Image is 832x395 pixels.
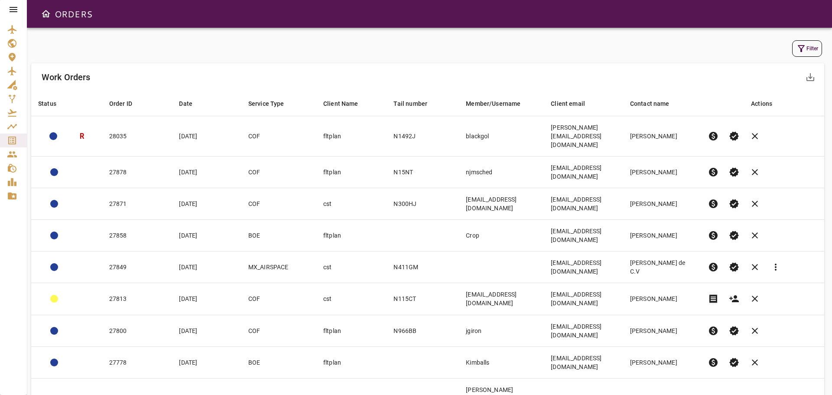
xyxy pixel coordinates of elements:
h6: Work Orders [42,70,91,84]
button: Pre-Invoice order [703,126,724,147]
button: Create customer [724,288,744,309]
td: jgiron [459,315,544,346]
td: N15NT [387,157,459,188]
span: verified [729,357,739,368]
span: paid [708,262,718,272]
span: Member/Username [466,98,532,109]
span: paid [708,131,718,141]
span: clear [750,326,760,336]
span: clear [750,199,760,209]
td: [EMAIL_ADDRESS][DOMAIN_NAME] [544,315,623,346]
div: ACTION REQUIRED [50,263,58,271]
td: blackgol [459,116,544,157]
button: Set Permit Ready [724,257,744,277]
td: [DATE] [172,157,241,188]
div: Member/Username [466,98,520,109]
button: Pre-Invoice order [703,320,724,341]
span: verified [729,199,739,209]
div: Date [179,98,192,109]
span: verified [729,230,739,241]
button: Cancel order [744,257,765,277]
div: Client Name [323,98,358,109]
span: clear [750,230,760,241]
td: [PERSON_NAME] [623,283,701,315]
span: clear [750,131,760,141]
span: paid [708,326,718,336]
span: verified [729,326,739,336]
td: [EMAIL_ADDRESS][DOMAIN_NAME] [544,346,623,378]
span: more_vert [770,262,781,272]
td: fltplan [316,157,387,188]
td: [EMAIL_ADDRESS][DOMAIN_NAME] [544,157,623,188]
button: Filter [792,40,822,57]
span: clear [750,262,760,272]
td: 27778 [102,346,172,378]
button: Cancel order [744,126,765,147]
td: [EMAIL_ADDRESS][DOMAIN_NAME] [459,283,544,315]
span: receipt [708,294,718,304]
h3: R [80,131,84,141]
span: clear [750,357,760,368]
button: Cancel order [744,320,765,341]
button: Pre-Invoice order [703,162,724,183]
td: [EMAIL_ADDRESS][DOMAIN_NAME] [544,188,623,220]
span: Tail number [393,98,439,109]
button: Cancel order [744,225,765,246]
td: [PERSON_NAME] [623,220,701,251]
td: [DATE] [172,188,241,220]
td: [DATE] [172,283,241,315]
td: [DATE] [172,346,241,378]
td: N300HJ [387,188,459,220]
td: [EMAIL_ADDRESS][DOMAIN_NAME] [544,251,623,283]
td: [DATE] [172,220,241,251]
button: Set Permit Ready [724,193,744,214]
td: BOE [241,346,316,378]
td: fltplan [316,116,387,157]
td: [EMAIL_ADDRESS][DOMAIN_NAME] [544,220,623,251]
span: paid [708,199,718,209]
td: COF [241,188,316,220]
td: [PERSON_NAME] [623,116,701,157]
button: Set Permit Ready [724,352,744,373]
span: verified [729,262,739,272]
span: verified [729,167,739,177]
td: N1492J [387,116,459,157]
td: 27800 [102,315,172,346]
td: 28035 [102,116,172,157]
td: 27871 [102,188,172,220]
div: Contact name [630,98,669,109]
span: paid [708,357,718,368]
button: Set Permit Ready [724,162,744,183]
button: Export [800,67,821,88]
td: njmsched [459,157,544,188]
span: paid [708,230,718,241]
td: COF [241,116,316,157]
td: BOE [241,220,316,251]
td: cst [316,251,387,283]
span: clear [750,167,760,177]
button: Cancel order [744,162,765,183]
span: clear [750,294,760,304]
div: Client email [551,98,585,109]
button: Set Permit Ready [724,126,744,147]
td: [PERSON_NAME] [623,157,701,188]
span: verified [729,131,739,141]
td: N115CT [387,283,459,315]
td: N411GM [387,251,459,283]
button: Cancel order [744,288,765,309]
td: [PERSON_NAME] [623,188,701,220]
span: save_alt [805,72,816,82]
span: Status [38,98,68,109]
td: COF [241,315,316,346]
span: Order ID [109,98,143,109]
td: Crop [459,220,544,251]
td: fltplan [316,315,387,346]
td: 27858 [102,220,172,251]
button: Pre-Invoice order [703,193,724,214]
span: Client Name [323,98,370,109]
div: Tail number [393,98,427,109]
button: Open drawer [37,5,55,23]
div: Service Type [248,98,284,109]
td: [DATE] [172,116,241,157]
td: [EMAIL_ADDRESS][DOMAIN_NAME] [544,283,623,315]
